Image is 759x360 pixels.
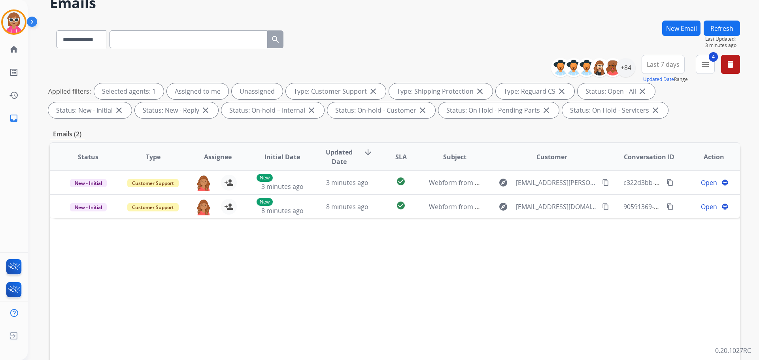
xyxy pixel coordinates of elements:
[70,179,107,187] span: New - Initial
[127,203,179,211] span: Customer Support
[638,87,647,96] mat-icon: close
[701,178,717,187] span: Open
[224,202,234,211] mat-icon: person_add
[701,202,717,211] span: Open
[662,21,700,36] button: New Email
[651,106,660,115] mat-icon: close
[70,203,107,211] span: New - Initial
[9,68,19,77] mat-icon: list_alt
[146,152,160,162] span: Type
[257,174,273,182] p: New
[498,202,508,211] mat-icon: explore
[624,152,674,162] span: Conversation ID
[643,76,674,83] button: Updated Date
[261,182,304,191] span: 3 minutes ago
[78,152,98,162] span: Status
[389,83,493,99] div: Type: Shipping Protection
[257,198,273,206] p: New
[726,60,735,69] mat-icon: delete
[696,55,715,74] button: 4
[271,35,280,44] mat-icon: search
[221,102,324,118] div: Status: On-hold – Internal
[48,102,132,118] div: Status: New - Initial
[48,87,91,96] p: Applied filters:
[94,83,164,99] div: Selected agents: 1
[321,147,357,166] span: Updated Date
[602,179,609,186] mat-icon: content_copy
[167,83,228,99] div: Assigned to me
[224,178,234,187] mat-icon: person_add
[50,129,85,139] p: Emails (2)
[286,83,386,99] div: Type: Customer Support
[261,206,304,215] span: 8 minutes ago
[616,58,635,77] div: +84
[418,106,427,115] mat-icon: close
[542,106,551,115] mat-icon: close
[721,179,729,186] mat-icon: language
[135,102,218,118] div: Status: New - Reply
[715,346,751,355] p: 0.20.1027RC
[642,55,685,74] button: Last 7 days
[127,179,179,187] span: Customer Support
[9,90,19,100] mat-icon: history
[326,202,368,211] span: 8 minutes ago
[721,203,729,210] mat-icon: language
[700,60,710,69] mat-icon: menu
[3,11,25,33] img: avatar
[201,106,210,115] mat-icon: close
[536,152,567,162] span: Customer
[204,152,232,162] span: Assignee
[429,202,608,211] span: Webform from [EMAIL_ADDRESS][DOMAIN_NAME] on [DATE]
[623,178,745,187] span: c322d3bb-919b-43c2-b731-4485647d134f
[363,147,373,157] mat-icon: arrow_downward
[9,45,19,54] mat-icon: home
[557,87,566,96] mat-icon: close
[396,177,406,186] mat-icon: check_circle
[196,199,211,215] img: agent-avatar
[647,63,680,66] span: Last 7 days
[498,178,508,187] mat-icon: explore
[705,42,740,49] span: 3 minutes ago
[443,152,466,162] span: Subject
[326,178,368,187] span: 3 minutes ago
[264,152,300,162] span: Initial Date
[475,87,485,96] mat-icon: close
[114,106,124,115] mat-icon: close
[666,203,674,210] mat-icon: content_copy
[438,102,559,118] div: Status: On Hold - Pending Parts
[643,76,688,83] span: Range
[516,202,597,211] span: [EMAIL_ADDRESS][DOMAIN_NAME]
[396,201,406,210] mat-icon: check_circle
[196,175,211,191] img: agent-avatar
[496,83,574,99] div: Type: Reguard CS
[9,113,19,123] mat-icon: inbox
[562,102,668,118] div: Status: On Hold - Servicers
[395,152,407,162] span: SLA
[623,202,741,211] span: 90591369-97d8-45f1-ba2b-753f6f5c7598
[327,102,435,118] div: Status: On-hold - Customer
[704,21,740,36] button: Refresh
[307,106,316,115] mat-icon: close
[516,178,597,187] span: [EMAIL_ADDRESS][PERSON_NAME][DOMAIN_NAME]
[709,52,718,62] span: 4
[232,83,283,99] div: Unassigned
[368,87,378,96] mat-icon: close
[705,36,740,42] span: Last Updated:
[666,179,674,186] mat-icon: content_copy
[675,143,740,171] th: Action
[602,203,609,210] mat-icon: content_copy
[429,178,657,187] span: Webform from [EMAIL_ADDRESS][PERSON_NAME][DOMAIN_NAME] on [DATE]
[578,83,655,99] div: Status: Open - All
